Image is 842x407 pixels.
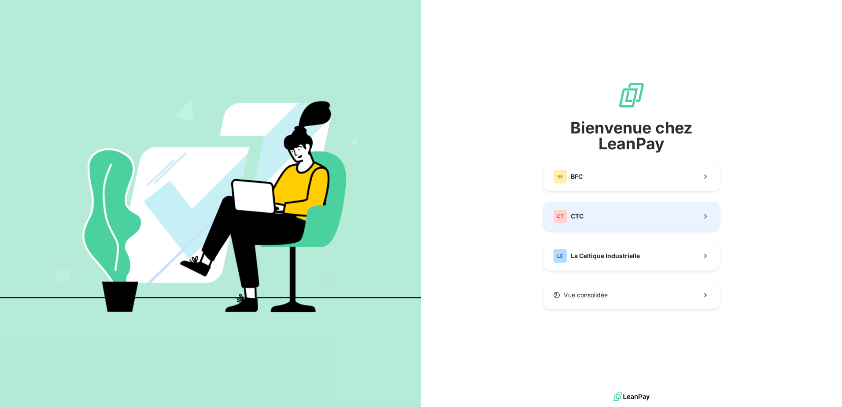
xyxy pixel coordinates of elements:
[571,212,583,221] span: CTC
[543,202,720,231] button: CTCTC
[543,281,720,309] button: Vue consolidée
[571,172,583,181] span: BFC
[571,252,640,260] span: La Celtique Industrielle
[553,249,567,263] div: LC
[543,120,720,152] span: Bienvenue chez LeanPay
[543,241,720,270] button: LCLa Celtique Industrielle
[613,390,650,403] img: logo
[543,162,720,191] button: BFBFC
[617,81,646,109] img: logo sigle
[553,209,567,223] div: CT
[553,170,567,184] div: BF
[564,291,608,300] span: Vue consolidée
